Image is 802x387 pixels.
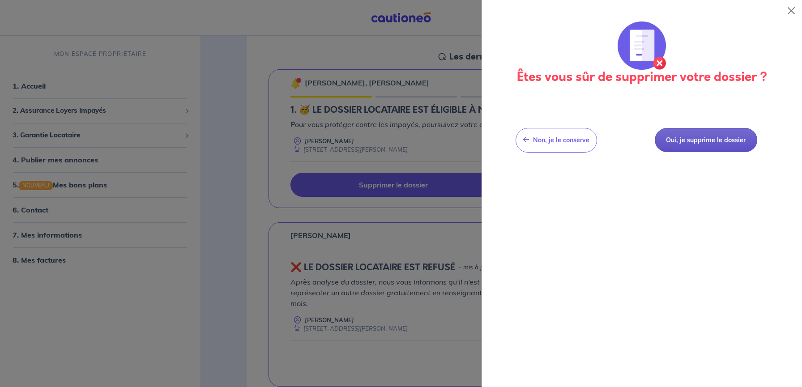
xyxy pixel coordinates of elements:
button: Close [784,4,798,18]
button: Non, je le conserve [516,128,597,153]
img: illu_annulation_contrat.svg [618,21,666,70]
span: Non, je le conserve [533,136,589,144]
button: Oui, je supprime le dossier [655,128,757,153]
h3: Êtes vous sûr de supprimer votre dossier ? [492,70,791,85]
